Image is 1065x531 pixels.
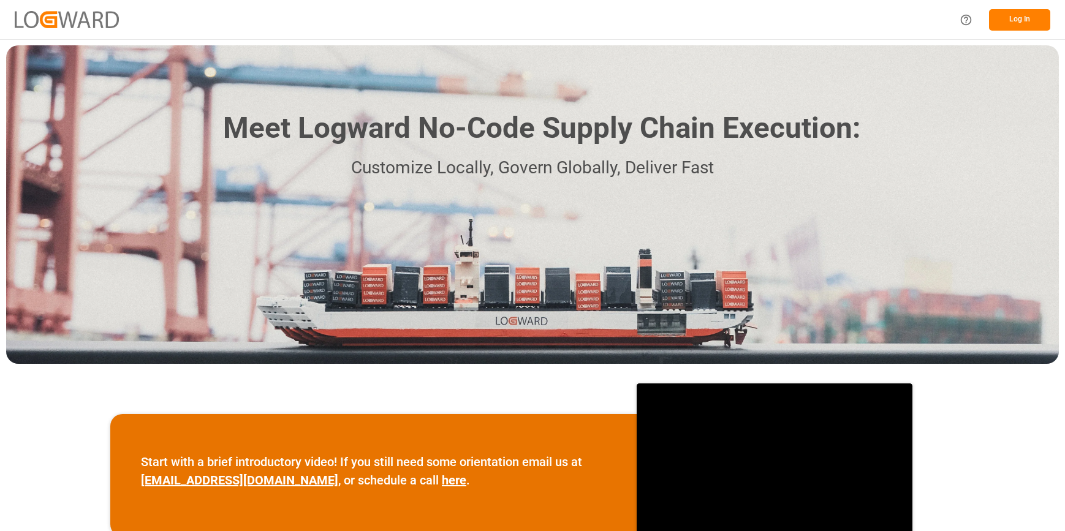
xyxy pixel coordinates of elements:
[205,154,860,182] p: Customize Locally, Govern Globally, Deliver Fast
[15,11,119,28] img: Logward_new_orange.png
[952,6,980,34] button: Help Center
[141,473,338,488] a: [EMAIL_ADDRESS][DOMAIN_NAME]
[141,453,606,489] p: Start with a brief introductory video! If you still need some orientation email us at , or schedu...
[223,107,860,150] h1: Meet Logward No-Code Supply Chain Execution:
[442,473,466,488] a: here
[989,9,1050,31] button: Log In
